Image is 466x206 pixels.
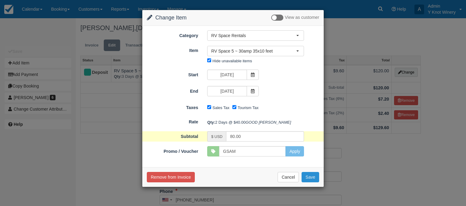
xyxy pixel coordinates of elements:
[207,30,304,41] button: RV Space Rentals
[142,131,203,140] label: Subtotal
[142,45,203,54] label: Item
[211,135,222,139] small: $ USD
[142,30,203,39] label: Category
[142,102,203,111] label: Taxes
[203,117,324,127] div: 2 Days @ $40.00
[211,33,296,39] span: RV Space Rentals
[278,172,299,182] button: Cancel
[142,86,203,94] label: End
[207,120,215,125] strong: Qty
[212,105,229,110] label: Sales Tax
[142,70,203,78] label: Start
[147,172,195,182] button: Remove from Invoice
[212,59,252,63] label: Hide unavailable items
[285,15,319,20] span: View as customer
[238,105,258,110] label: Tourism Tax
[142,146,203,155] label: Promo / Voucher
[285,146,304,156] button: Apply
[211,48,296,54] span: RV Space 5 ~ 30amp 35x10 feet
[155,15,187,21] span: Change Item
[302,172,319,182] button: Save
[142,117,203,125] label: Rate
[246,120,291,125] em: GOOD [PERSON_NAME]
[207,46,304,56] button: RV Space 5 ~ 30amp 35x10 feet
